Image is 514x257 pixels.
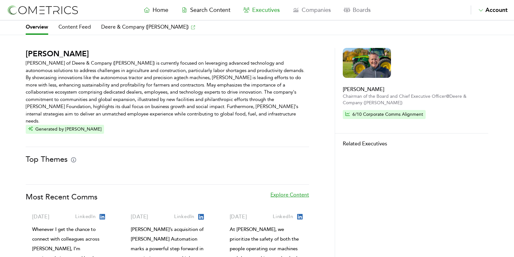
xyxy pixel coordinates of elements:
[175,5,237,14] a: Search Content
[174,213,194,221] p: LinkedIn
[343,110,426,119] button: 6/10 Corporate Comms Alignment
[471,5,508,14] button: Account
[26,60,309,125] p: [PERSON_NAME] of Deere & Company ([PERSON_NAME]) is currently focused on leveraging advanced tech...
[32,213,49,221] a: [DATE]
[343,93,481,106] p: Chairman of the Board and Chief Executive Officer @ Deere & Company ([PERSON_NAME])
[26,21,48,35] a: Overview
[26,48,309,60] h1: [PERSON_NAME]
[237,5,286,14] a: Executives
[353,6,371,14] span: Boards
[343,86,481,93] h2: [PERSON_NAME]
[6,4,79,16] img: logo-refresh-RPX2ODFg.svg
[153,6,168,14] span: Home
[337,5,377,14] a: Boards
[190,6,230,14] span: Search Content
[101,21,195,35] a: Deere & Company ([PERSON_NAME])
[131,213,148,221] a: [DATE]
[252,6,280,14] span: Executives
[270,191,309,209] a: Explore Content
[485,6,508,14] span: Account
[286,5,337,14] a: Companies
[26,153,76,165] h1: Top Themes
[302,6,331,14] span: Companies
[343,48,391,78] img: Executive Thumbnail
[58,21,91,35] a: Content Feed
[75,213,95,221] p: LinkedIn
[26,191,97,203] h1: Most Recent Comms
[230,213,247,221] a: [DATE]
[26,125,104,134] button: Generated by [PERSON_NAME]
[273,213,293,221] p: LinkedIn
[137,5,175,14] a: Home
[343,140,481,148] h2: Related Executives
